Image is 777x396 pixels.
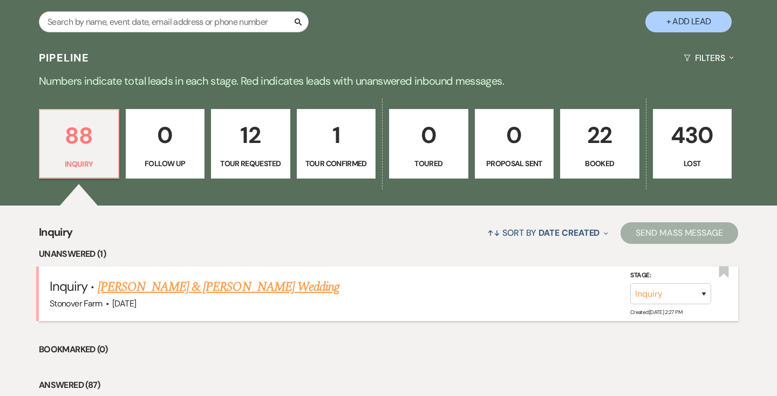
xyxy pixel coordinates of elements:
[482,158,547,169] p: Proposal Sent
[126,109,205,179] a: 0Follow Up
[39,224,73,247] span: Inquiry
[39,343,738,357] li: Bookmarked (0)
[98,277,339,297] a: [PERSON_NAME] & [PERSON_NAME] Wedding
[482,117,547,153] p: 0
[304,158,369,169] p: Tour Confirmed
[50,278,87,295] span: Inquiry
[39,50,90,65] h3: Pipeline
[645,11,732,32] button: + Add Lead
[46,118,112,154] p: 88
[396,158,461,169] p: Toured
[46,158,112,170] p: Inquiry
[112,298,136,309] span: [DATE]
[39,109,119,179] a: 88Inquiry
[133,158,198,169] p: Follow Up
[396,117,461,153] p: 0
[133,117,198,153] p: 0
[653,109,732,179] a: 430Lost
[660,117,725,153] p: 430
[567,158,632,169] p: Booked
[39,378,738,392] li: Answered (87)
[50,298,103,309] span: Stonover Farm
[560,109,639,179] a: 22Booked
[39,11,309,32] input: Search by name, event date, email address or phone number
[621,222,738,244] button: Send Mass Message
[630,309,682,316] span: Created: [DATE] 2:27 PM
[218,117,283,153] p: 12
[487,227,500,238] span: ↑↓
[304,117,369,153] p: 1
[679,44,738,72] button: Filters
[539,227,599,238] span: Date Created
[218,158,283,169] p: Tour Requested
[389,109,468,179] a: 0Toured
[211,109,290,179] a: 12Tour Requested
[567,117,632,153] p: 22
[483,219,612,247] button: Sort By Date Created
[660,158,725,169] p: Lost
[39,247,738,261] li: Unanswered (1)
[630,270,711,282] label: Stage:
[297,109,376,179] a: 1Tour Confirmed
[475,109,554,179] a: 0Proposal Sent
